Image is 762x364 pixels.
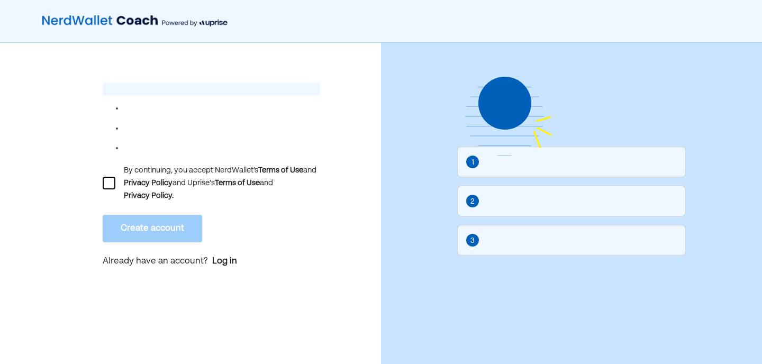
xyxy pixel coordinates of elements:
div: Terms of Use [258,164,303,177]
div: 3 [470,235,475,247]
div: Privacy Policy. [124,189,174,202]
p: Already have an account? [103,255,320,269]
button: Create account [103,215,202,242]
div: 1 [471,157,474,168]
div: Privacy Policy [124,177,173,189]
a: Log in [212,255,237,268]
div: 2 [470,196,475,207]
div: By continuing, you accept NerdWallet’s and and Uprise's and [124,164,320,202]
div: Terms of Use [215,177,260,189]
